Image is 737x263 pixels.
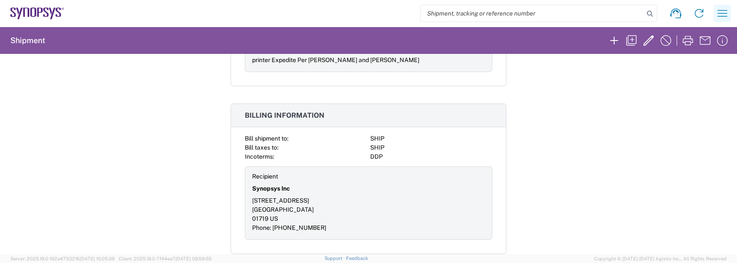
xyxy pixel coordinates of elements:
span: Bill taxes to: [245,144,278,151]
span: Incoterms: [245,153,274,160]
span: Recipient [252,173,278,180]
div: Phone: [PHONE_NUMBER] [252,223,367,232]
a: Support [325,256,346,261]
h2: Shipment [10,35,45,46]
div: SHIP [370,143,492,152]
span: [DATE] 09:58:55 [175,256,212,261]
div: printer Expedite Per [PERSON_NAME] and [PERSON_NAME] [252,56,485,65]
span: [DATE] 10:05:38 [80,256,115,261]
span: Billing information [245,111,325,119]
span: Synopsys Inc [252,184,290,193]
a: Feedback [346,256,368,261]
span: Bill shipment to: [245,135,288,142]
div: 01719 US [252,214,367,223]
input: Shipment, tracking or reference number [421,5,644,22]
div: SHIP [370,134,492,143]
span: Server: 2025.19.0-192a4753216 [10,256,115,261]
div: [STREET_ADDRESS] [252,196,367,205]
div: DDP [370,152,492,161]
div: [GEOGRAPHIC_DATA] [252,205,367,214]
span: Copyright © [DATE]-[DATE] Agistix Inc., All Rights Reserved [594,255,727,263]
span: Client: 2025.19.0-7f44ea7 [119,256,212,261]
